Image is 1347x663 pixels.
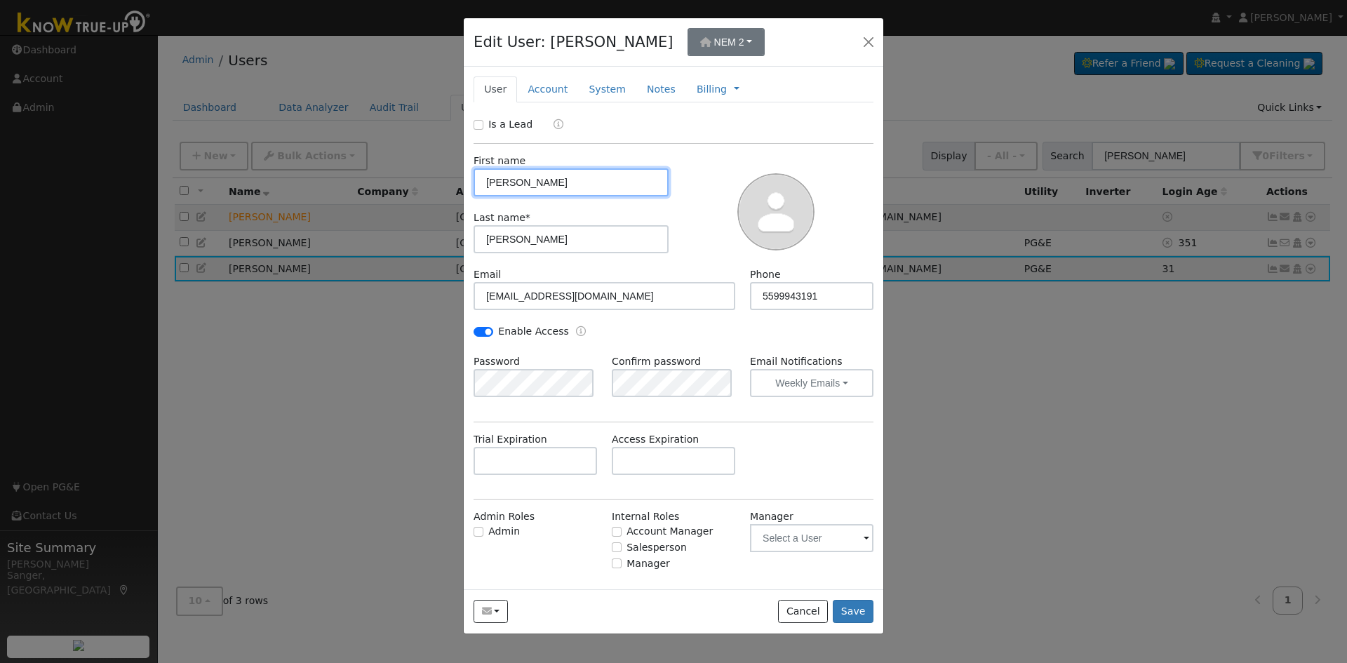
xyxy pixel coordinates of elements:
label: First name [474,154,525,168]
label: Trial Expiration [474,432,547,447]
label: Salesperson [626,540,687,555]
label: Access Expiration [612,432,699,447]
button: melindaballard@ymail.com [474,600,508,624]
span: Required [525,212,530,223]
label: Password [474,354,520,369]
a: Account [517,76,578,102]
label: Admin [488,524,520,539]
a: User [474,76,517,102]
label: Manager [626,556,670,571]
span: NEM 2 [714,36,744,48]
input: Admin [474,527,483,537]
a: Notes [636,76,686,102]
label: Manager [750,509,793,524]
label: Internal Roles [612,509,679,524]
a: Lead [543,117,563,133]
div: Stats [842,587,873,601]
input: Manager [612,558,622,568]
label: Confirm password [612,354,701,369]
label: Last name [474,210,530,225]
a: Billing [697,82,727,97]
input: Salesperson [612,542,622,552]
input: Account Manager [612,527,622,537]
button: Weekly Emails [750,369,873,397]
label: Enable Access [498,324,569,339]
button: NEM 2 [688,28,765,56]
input: Is a Lead [474,120,483,130]
label: Account Manager [626,524,713,539]
label: Admin Roles [474,509,535,524]
a: Enable Access [576,324,586,340]
label: Email Notifications [750,354,873,369]
label: Is a Lead [488,117,532,132]
button: Save [833,600,873,624]
label: Email [474,267,501,282]
h4: Edit User: [PERSON_NAME] [474,31,673,53]
a: System [578,76,636,102]
button: Cancel [778,600,828,624]
label: Phone [750,267,781,282]
input: Select a User [750,524,873,552]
